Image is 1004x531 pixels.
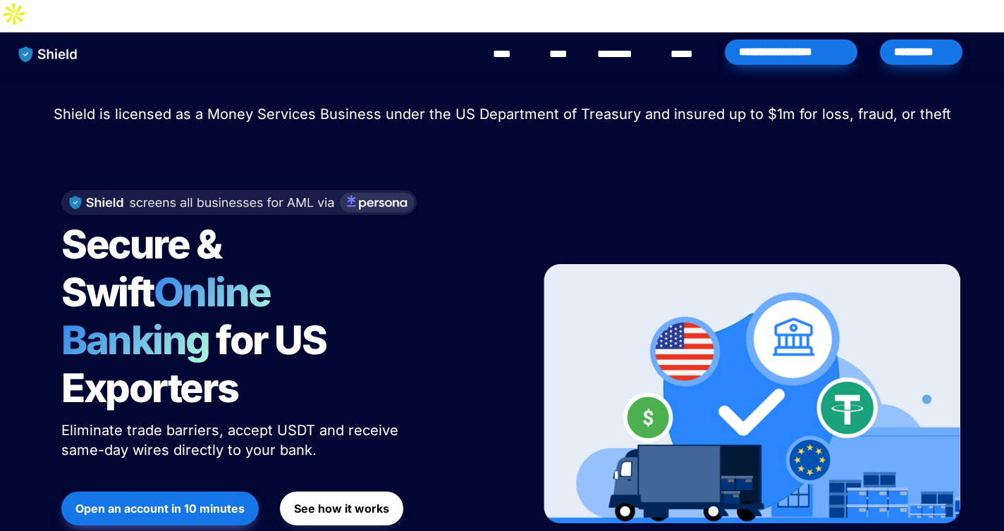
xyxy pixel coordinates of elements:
span: Eliminate trade barriers, accept USDT and receive same-day wires directly to your bank. [61,422,403,458]
span: for US Exporters [61,316,333,412]
button: See how it works [280,492,403,525]
span: Shield is licensed as a Money Services Business under the US Department of Treasury and insured u... [54,106,951,123]
strong: See how it works [294,501,389,516]
span: Online Banking [61,268,285,364]
img: website logo [12,39,85,69]
strong: Open an account in 10 minutes [75,501,245,516]
span: Secure & Swift [61,220,228,316]
button: Open an account in 10 minutes [61,492,259,525]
